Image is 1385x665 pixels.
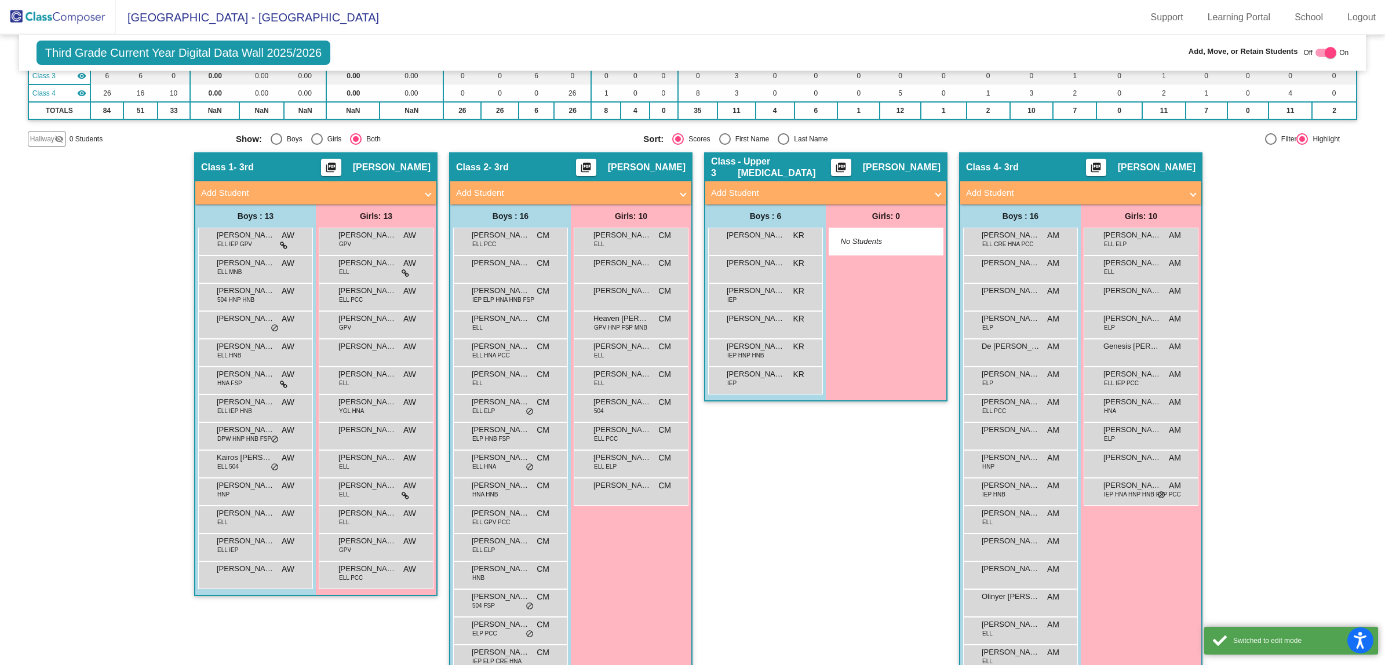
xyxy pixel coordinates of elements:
span: CM [658,341,671,353]
span: ELL [472,323,483,332]
span: On [1339,47,1348,58]
span: [PERSON_NAME] [1103,368,1161,380]
span: - 3rd [234,162,254,173]
a: Learning Portal [1198,8,1280,27]
span: AM [1047,285,1059,297]
td: 0 [967,67,1010,85]
td: 0 [443,67,481,85]
mat-panel-title: Add Student [711,187,927,200]
td: 0 [621,85,650,102]
span: [PERSON_NAME] [472,396,530,408]
td: 0 [880,67,921,85]
span: CM [537,424,549,436]
span: Add, Move, or Retain Students [1189,46,1298,57]
span: [PERSON_NAME] [472,313,530,324]
td: 0 [443,85,481,102]
span: ELL [594,379,604,388]
span: 0 Students [70,134,103,144]
mat-icon: visibility [77,71,86,81]
button: Print Students Details [1086,159,1106,176]
td: 0 [1010,67,1054,85]
span: ELL PCC [339,295,363,304]
span: AM [1169,257,1181,269]
td: 0 [650,102,677,119]
td: 1 [1053,67,1096,85]
td: 3 [717,85,756,102]
td: 2 [1053,85,1096,102]
span: GPV [339,323,351,332]
td: 0 [1269,67,1312,85]
mat-icon: visibility [77,89,86,98]
td: 0 [756,85,794,102]
a: School [1285,8,1332,27]
span: [PERSON_NAME] Suc [217,341,275,352]
span: KR [793,229,804,242]
td: 0 [794,67,838,85]
span: CM [537,368,549,381]
span: AW [282,229,294,242]
mat-expansion-panel-header: Add Student [450,181,691,204]
span: CM [658,285,671,297]
span: AW [282,368,294,381]
span: do_not_disturb_alt [526,407,534,416]
span: IEP [727,295,737,304]
span: [PERSON_NAME] [217,396,275,408]
span: Class 3 [711,156,738,179]
td: 4 [756,102,794,119]
td: 0.00 [284,67,326,85]
span: [PERSON_NAME] [982,368,1040,380]
span: [PERSON_NAME] [727,341,785,352]
span: 504 [594,407,604,415]
span: ELL [594,351,604,360]
td: 0.00 [326,85,380,102]
span: ELL [594,240,604,249]
span: [PERSON_NAME] [727,368,785,380]
td: 6 [794,102,838,119]
td: 0 [1312,85,1357,102]
span: ELL IEP HNB [217,407,252,415]
span: KR [793,368,804,381]
td: 3 [717,67,756,85]
span: ELL ELP [1104,240,1127,249]
span: [PERSON_NAME] [472,257,530,269]
span: ELL HNA PCC [472,351,510,360]
td: 6 [519,102,555,119]
span: 504 HNP HNB [217,295,254,304]
span: [PERSON_NAME] [338,229,396,241]
span: CM [537,396,549,408]
span: ELP [1104,323,1115,332]
span: HNA [1104,407,1116,415]
span: ELP [982,323,993,332]
td: 11 [1269,102,1312,119]
td: 1 [1186,85,1227,102]
span: [PERSON_NAME] [217,424,275,436]
span: IEP HNP HNB [727,351,764,360]
td: 0 [837,85,880,102]
span: [PERSON_NAME] [PERSON_NAME] [1103,229,1161,241]
mat-radio-group: Select an option [236,133,635,145]
td: 0 [1096,67,1142,85]
span: [PERSON_NAME] [338,257,396,269]
span: AM [1169,229,1181,242]
td: 5 [880,85,921,102]
td: 1 [921,102,967,119]
mat-icon: picture_as_pdf [579,162,593,178]
span: [PERSON_NAME] [PERSON_NAME] [727,257,785,269]
td: 0 [481,67,519,85]
span: [PERSON_NAME] [1103,313,1161,324]
td: 7 [1186,102,1227,119]
span: [PERSON_NAME] [608,162,686,173]
span: AW [403,424,416,436]
div: Girls: 10 [571,204,691,228]
span: CM [658,257,671,269]
span: AW [403,313,416,325]
span: [PERSON_NAME] [593,368,651,380]
span: ELL [472,379,483,388]
mat-icon: visibility_off [54,134,64,144]
td: 0 [1096,102,1142,119]
span: Class 1 [201,162,234,173]
span: [PERSON_NAME] [982,229,1040,241]
div: Girls: 13 [316,204,436,228]
span: AW [282,313,294,325]
span: [PERSON_NAME] [PERSON_NAME] [727,285,785,297]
